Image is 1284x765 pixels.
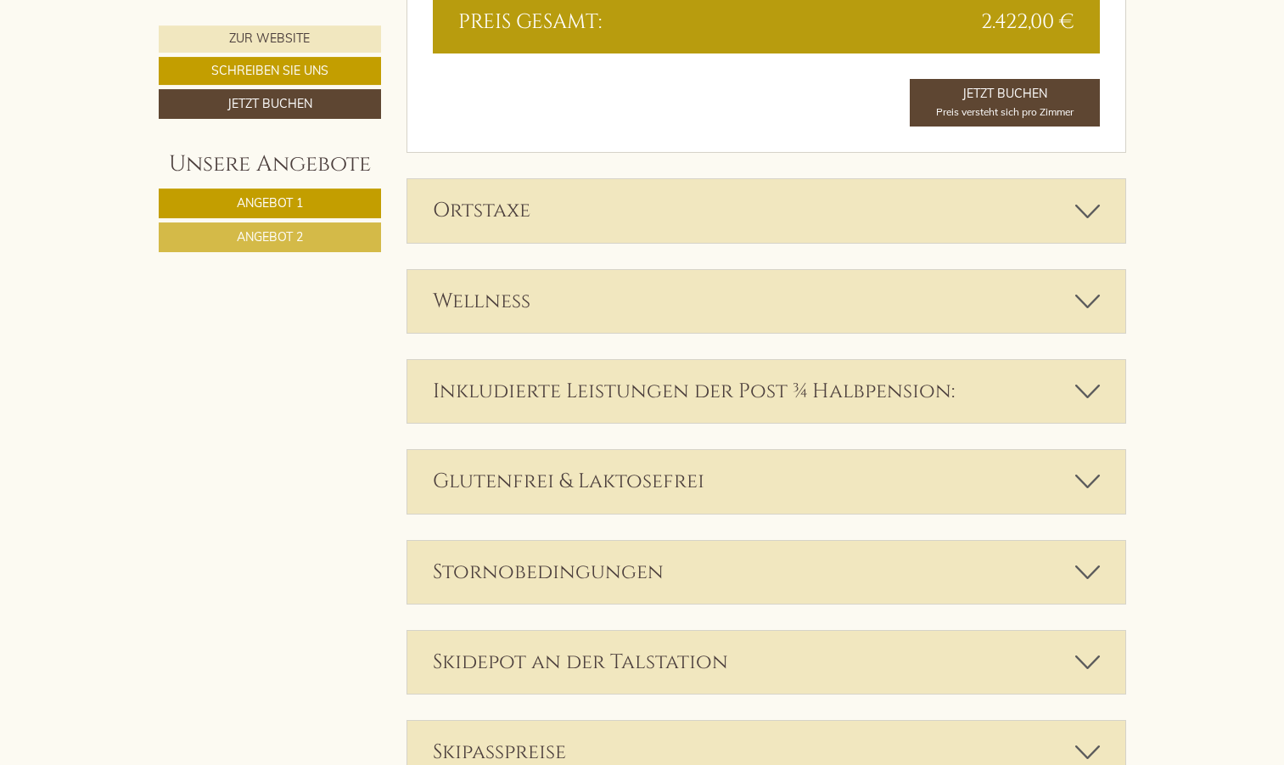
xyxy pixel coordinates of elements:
[407,360,1125,423] div: Inkludierte Leistungen der Post ¾ Halbpension:
[159,149,381,180] div: Unsere Angebote
[407,270,1125,333] div: Wellness
[407,179,1125,242] div: Ortstaxe
[407,631,1125,694] div: Skidepot an der Talstation
[237,229,303,245] span: Angebot 2
[407,450,1125,513] div: Glutenfrei & Laktosefrei
[446,8,766,37] div: Preis gesamt:
[936,105,1074,118] span: Preis versteht sich pro Zimmer
[159,57,381,85] a: Schreiben Sie uns
[407,541,1125,604] div: Stornobedingungen
[237,195,303,211] span: Angebot 1
[981,8,1074,37] span: 2.422,00 €
[159,25,381,53] a: Zur Website
[159,89,381,119] a: Jetzt buchen
[910,79,1100,127] a: Jetzt BuchenPreis versteht sich pro Zimmer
